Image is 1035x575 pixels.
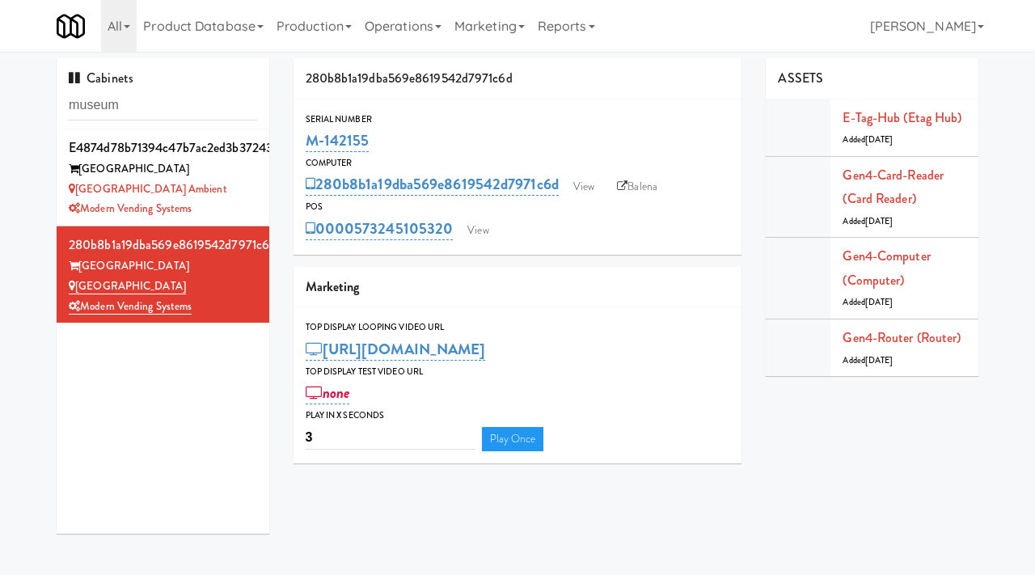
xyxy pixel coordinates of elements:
span: Cabinets [69,69,133,87]
a: Modern Vending Systems [69,201,192,216]
a: Gen4-router (Router) [843,328,961,347]
li: 280b8b1a19dba569e8619542d7971c6d[GEOGRAPHIC_DATA] [GEOGRAPHIC_DATA]Modern Vending Systems [57,226,269,323]
a: Balena [609,175,665,199]
li: e4874d78b71394c47b7ac2ed3b37243d[GEOGRAPHIC_DATA] [GEOGRAPHIC_DATA] AmbientModern Vending Systems [57,129,269,226]
a: Gen4-computer (Computer) [843,247,930,290]
a: Modern Vending Systems [69,298,192,315]
span: [DATE] [865,133,893,146]
div: e4874d78b71394c47b7ac2ed3b37243d [69,136,257,160]
span: Added [843,133,893,146]
a: 280b8b1a19dba569e8619542d7971c6d [306,173,559,196]
input: Search cabinets [69,91,257,120]
a: E-tag-hub (Etag Hub) [843,108,961,127]
a: Gen4-card-reader (Card Reader) [843,166,944,209]
div: [GEOGRAPHIC_DATA] [69,256,257,277]
div: Top Display Test Video Url [306,364,730,380]
span: Added [843,296,893,308]
span: [DATE] [865,215,893,227]
div: 280b8b1a19dba569e8619542d7971c6d [69,233,257,257]
span: [DATE] [865,354,893,366]
a: [URL][DOMAIN_NAME] [306,338,486,361]
a: View [565,175,602,199]
span: ASSETS [778,69,823,87]
a: M-142155 [306,129,370,152]
a: [GEOGRAPHIC_DATA] [69,278,186,294]
a: 0000573245105320 [306,218,454,240]
a: none [306,382,350,404]
div: [GEOGRAPHIC_DATA] [69,159,257,180]
a: Play Once [482,427,544,451]
div: POS [306,199,730,215]
div: Computer [306,155,730,171]
img: Micromart [57,12,85,40]
span: Marketing [306,277,360,296]
span: Added [843,215,893,227]
span: Added [843,354,893,366]
div: Play in X seconds [306,408,730,424]
a: View [459,218,496,243]
span: [DATE] [865,296,893,308]
div: Serial Number [306,112,730,128]
a: [GEOGRAPHIC_DATA] Ambient [69,181,227,197]
div: 280b8b1a19dba569e8619542d7971c6d [294,58,742,99]
div: Top Display Looping Video Url [306,319,730,336]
